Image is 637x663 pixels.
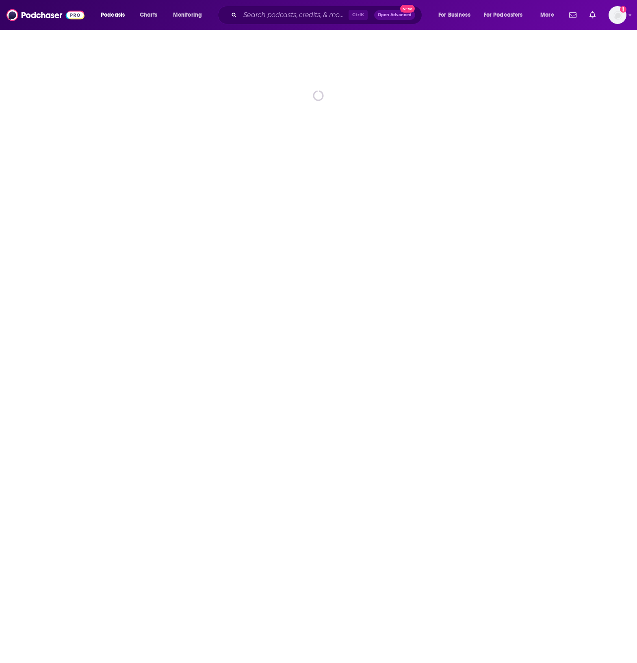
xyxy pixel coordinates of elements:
input: Search podcasts, credits, & more... [240,9,349,22]
button: open menu [479,9,535,22]
span: Ctrl K [349,10,368,20]
button: open menu [95,9,135,22]
div: Search podcasts, credits, & more... [225,6,430,24]
button: open menu [433,9,481,22]
span: More [540,9,554,21]
a: Show notifications dropdown [586,8,599,22]
span: Open Advanced [378,13,412,17]
span: Logged in as meg_reilly_edl [609,6,626,24]
span: Podcasts [101,9,125,21]
button: Open AdvancedNew [374,10,415,20]
span: Charts [140,9,157,21]
a: Show notifications dropdown [566,8,580,22]
span: New [400,5,415,13]
img: Podchaser - Follow, Share and Rate Podcasts [6,7,84,23]
button: open menu [535,9,564,22]
a: Charts [134,9,162,22]
span: For Business [438,9,470,21]
span: Monitoring [173,9,202,21]
button: open menu [167,9,212,22]
img: User Profile [609,6,626,24]
span: For Podcasters [484,9,523,21]
svg: Add a profile image [620,6,626,13]
button: Show profile menu [609,6,626,24]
